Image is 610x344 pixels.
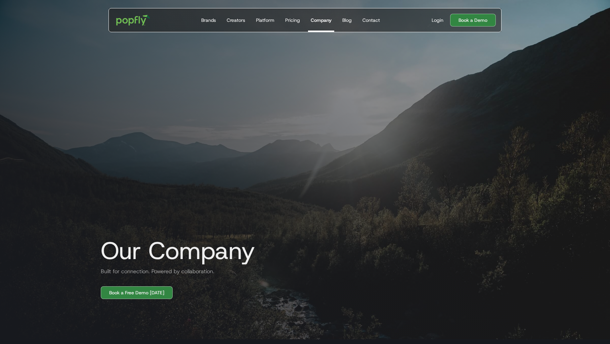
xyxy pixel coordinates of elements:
[450,14,496,27] a: Book a Demo
[282,8,303,32] a: Pricing
[429,17,446,23] a: Login
[227,17,245,23] div: Creators
[360,8,383,32] a: Contact
[285,17,300,23] div: Pricing
[112,10,155,30] a: home
[199,8,219,32] a: Brands
[95,267,214,276] h2: Built for connection. Powered by collaboration.
[308,8,334,32] a: Company
[253,8,277,32] a: Platform
[224,8,248,32] a: Creators
[340,8,354,32] a: Blog
[342,17,352,23] div: Blog
[95,237,255,264] h1: Our Company
[311,17,332,23] div: Company
[432,17,443,23] div: Login
[362,17,380,23] div: Contact
[101,286,173,299] a: Book a Free Demo [DATE]
[256,17,274,23] div: Platform
[201,17,216,23] div: Brands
